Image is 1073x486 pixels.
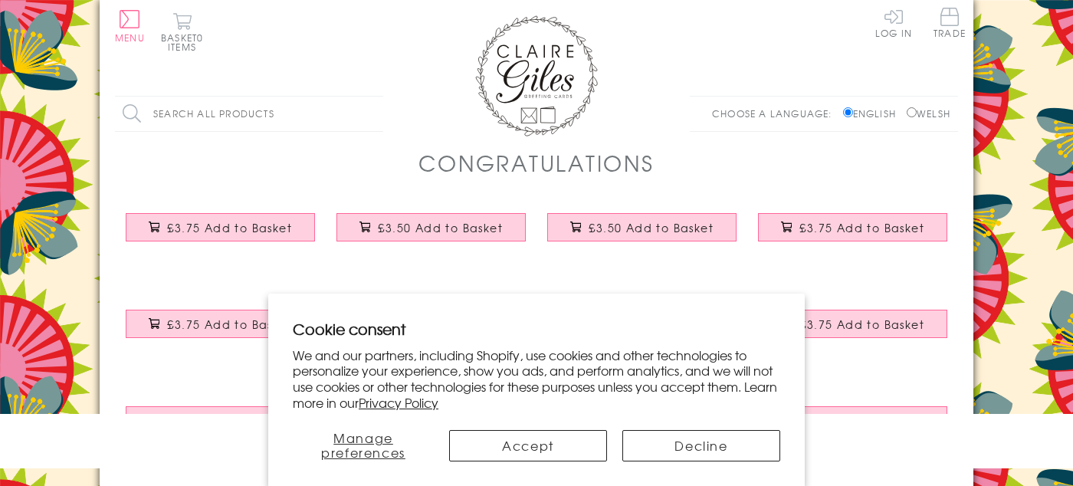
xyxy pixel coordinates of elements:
[115,202,326,268] a: Congratulations National Exam Results Card, Star, Embellished with pompoms £3.75 Add to Basket
[799,317,924,332] span: £3.75 Add to Basket
[126,310,316,338] button: £3.75 Add to Basket
[378,220,503,235] span: £3.50 Add to Basket
[115,10,145,42] button: Menu
[747,298,958,364] a: Exam Congratulations Card, Top Banana, Embellished with a colourful tassel £3.75 Add to Basket
[799,220,924,235] span: £3.75 Add to Basket
[418,147,654,179] h1: Congratulations
[293,430,434,461] button: Manage preferences
[321,429,405,461] span: Manage preferences
[747,395,958,461] a: New Job Card, Blue Stars, Good Luck, padded star embellished £3.50 Add to Basket
[934,8,966,41] a: Trade
[336,213,527,241] button: £3.50 Add to Basket
[907,107,950,120] label: Welsh
[293,347,780,411] p: We and our partners, including Shopify, use cookies and other technologies to personalize your ex...
[449,430,607,461] button: Accept
[747,202,958,268] a: Congratulations and Good Luck Card, Off to Uni, Embellished with pompoms £3.75 Add to Basket
[758,406,948,435] button: £3.50 Add to Basket
[758,310,948,338] button: £3.75 Add to Basket
[115,31,145,44] span: Menu
[115,298,326,364] a: New Job Congratulations Card, 9-5 Dolly, Embellished with colourful pompoms £3.75 Add to Basket
[368,97,383,131] input: Search
[934,8,966,38] span: Trade
[167,317,292,332] span: £3.75 Add to Basket
[907,107,917,117] input: Welsh
[293,318,780,340] h2: Cookie consent
[115,395,326,461] a: Congratulations Card, In circles with stars and gold foil £3.50 Add to Basket
[161,12,203,51] button: Basket0 items
[115,97,383,131] input: Search all products
[589,220,714,235] span: £3.50 Add to Basket
[168,31,203,54] span: 0 items
[167,220,292,235] span: £3.75 Add to Basket
[547,213,737,241] button: £3.50 Add to Basket
[126,406,316,435] button: £3.50 Add to Basket
[359,393,438,412] a: Privacy Policy
[712,107,840,120] p: Choose a language:
[843,107,853,117] input: English
[875,8,912,38] a: Log In
[126,213,316,241] button: £3.75 Add to Basket
[475,15,598,136] img: Claire Giles Greetings Cards
[758,213,948,241] button: £3.75 Add to Basket
[843,107,904,120] label: English
[622,430,780,461] button: Decline
[326,202,536,268] a: Congratulations Card, Pink Stars, Embellished with a padded star £3.50 Add to Basket
[536,202,747,268] a: Congratulations Card, Blue Stars, Embellished with a padded star £3.50 Add to Basket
